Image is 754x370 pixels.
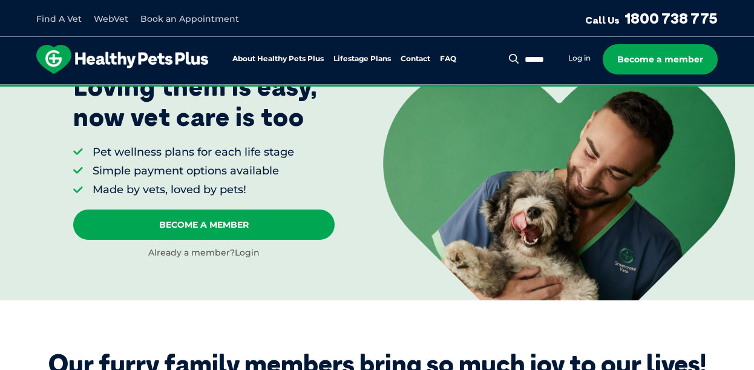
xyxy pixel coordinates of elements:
[73,247,335,259] div: Already a member?
[94,13,128,24] a: WebVet
[440,55,456,63] a: FAQ
[93,164,294,179] li: Simple payment options available
[151,85,603,96] span: Proactive, preventative wellness program designed to keep your pet healthier and happier for longer
[585,14,620,26] span: Call Us
[235,247,260,258] a: Login
[568,53,591,63] a: Log in
[232,55,324,63] a: About Healthy Pets Plus
[140,13,239,24] a: Book an Appointment
[73,71,318,133] p: Loving them is easy, now vet care is too
[333,55,391,63] a: Lifestage Plans
[93,145,294,160] li: Pet wellness plans for each life stage
[73,210,335,240] a: Become A Member
[36,45,208,74] img: hpp-logo
[383,66,735,301] img: <p>Loving them is easy, <br /> now vet care is too</p>
[36,13,82,24] a: Find A Vet
[93,182,294,197] li: Made by vets, loved by pets!
[401,55,430,63] a: Contact
[603,44,718,74] a: Become a member
[506,53,522,65] button: Search
[585,9,718,27] a: Call Us1800 738 775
